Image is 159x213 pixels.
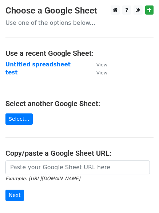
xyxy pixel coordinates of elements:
[5,61,71,68] a: Untitled spreadsheet
[123,178,159,213] iframe: Chat Widget
[96,70,107,75] small: View
[5,49,154,58] h4: Use a recent Google Sheet:
[5,113,33,125] a: Select...
[5,69,17,76] a: test
[5,149,154,158] h4: Copy/paste a Google Sheet URL:
[5,19,154,27] p: Use one of the options below...
[5,99,154,108] h4: Select another Google Sheet:
[5,176,80,181] small: Example: [URL][DOMAIN_NAME]
[96,62,107,67] small: View
[5,190,24,201] input: Next
[5,160,150,174] input: Paste your Google Sheet URL here
[89,69,107,76] a: View
[89,61,107,68] a: View
[5,5,154,16] h3: Choose a Google Sheet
